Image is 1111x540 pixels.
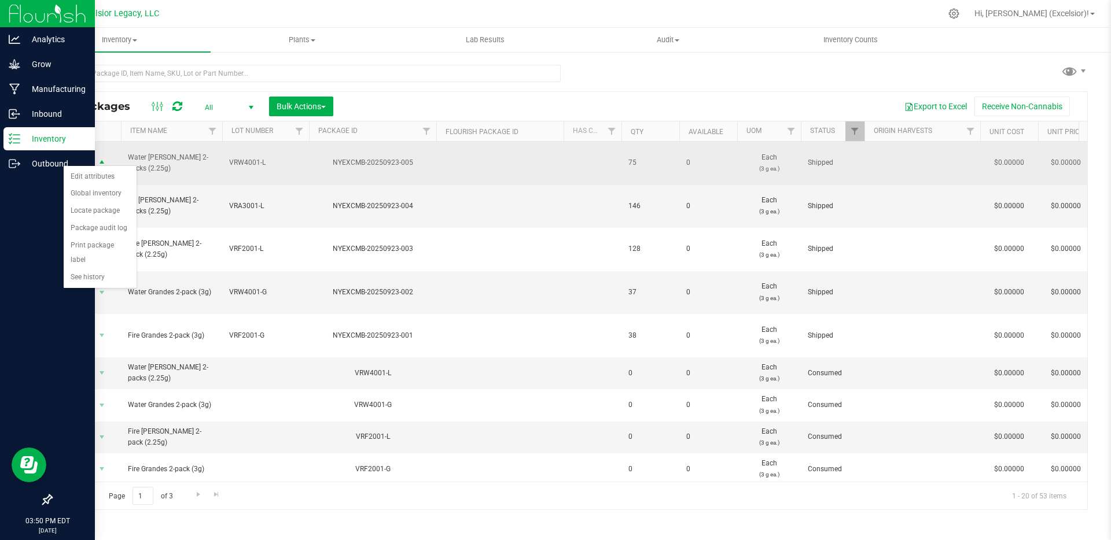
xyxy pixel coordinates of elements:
[64,202,137,220] li: Locate package
[782,121,801,141] a: Filter
[744,394,794,416] span: Each
[231,127,273,135] a: Lot Number
[980,142,1038,185] td: $0.00000
[808,330,858,341] span: Shipped
[808,157,858,168] span: Shipped
[28,35,211,45] span: Inventory
[128,400,215,410] span: Water Grandes 2-pack (3g)
[744,373,794,384] p: (3 g ea.)
[95,365,109,381] span: select
[947,8,961,19] div: Manage settings
[318,127,358,135] a: Package ID
[51,65,561,82] input: Search Package ID, Item Name, SKU, Lot or Part Number...
[631,128,643,136] a: Qty
[64,185,137,202] li: Global inventory
[95,284,109,301] span: select
[229,243,302,254] span: VRF2001-L
[64,237,137,269] li: Print package label
[980,185,1038,228] td: $0.00000
[290,121,309,141] a: Filter
[808,400,858,410] span: Consumed
[686,431,730,442] span: 0
[1045,198,1087,214] span: $0.00000
[450,35,520,45] span: Lab Results
[602,121,621,141] a: Filter
[980,389,1038,421] td: $0.00000
[980,453,1038,485] td: $0.00000
[980,228,1038,271] td: $0.00000
[808,431,858,442] span: Consumed
[393,28,576,52] a: Lab Results
[307,201,438,212] div: NYEXCMB-20250923-004
[628,431,672,442] span: 0
[128,426,215,448] span: Fire [PERSON_NAME] 2-pack (2.25g)
[211,35,393,45] span: Plants
[746,127,761,135] a: UOM
[307,400,438,410] div: VRW4001-G
[686,287,730,298] span: 0
[9,158,20,169] inline-svg: Outbound
[20,107,90,121] p: Inbound
[744,426,794,448] span: Each
[980,271,1038,315] td: $0.00000
[20,157,90,171] p: Outbound
[874,127,932,135] a: Origin Harvests
[128,464,215,475] span: Fire Grandes 2-pack (3g)
[128,287,215,298] span: Water Grandes 2-pack (3g)
[95,397,109,413] span: select
[744,152,794,174] span: Each
[974,9,1089,18] span: Hi, [PERSON_NAME] (Excelsior)!
[307,287,438,298] div: NYEXCMB-20250923-002
[9,34,20,45] inline-svg: Analytics
[980,314,1038,357] td: $0.00000
[744,206,794,217] p: (3 g ea.)
[128,362,215,384] span: Water [PERSON_NAME] 2-packs (2.25g)
[744,324,794,346] span: Each
[989,128,1024,136] a: Unit Cost
[628,330,672,341] span: 38
[269,97,333,116] button: Bulk Actions
[307,243,438,254] div: NYEXCMB-20250923-003
[1045,154,1087,171] span: $0.00000
[744,293,794,304] p: (3 g ea.)
[564,121,621,142] th: Has COA
[980,421,1038,453] td: $0.00000
[744,362,794,384] span: Each
[229,287,302,298] span: VRW4001-G
[203,121,222,141] a: Filter
[1045,365,1087,382] span: $0.00000
[229,201,302,212] span: VRA3001-L
[211,28,393,52] a: Plants
[744,437,794,448] p: (3 g ea.)
[307,464,438,475] div: VRF2001-G
[95,461,109,477] span: select
[229,157,302,168] span: VRW4001-L
[60,100,142,113] span: All Packages
[808,243,858,254] span: Shipped
[744,163,794,174] p: (3 g ea.)
[20,132,90,146] p: Inventory
[744,281,794,303] span: Each
[628,201,672,212] span: 146
[128,330,215,341] span: Fire Grandes 2-pack (3g)
[744,335,794,346] p: (3 g ea.)
[744,469,794,480] p: (3 g ea.)
[130,127,167,135] a: Item Name
[307,157,438,168] div: NYEXCMB-20250923-005
[64,269,137,286] li: See history
[759,28,942,52] a: Inventory Counts
[686,464,730,475] span: 0
[5,516,90,526] p: 03:50 PM EDT
[628,368,672,379] span: 0
[686,368,730,379] span: 0
[208,487,225,502] a: Go to the last page
[744,249,794,260] p: (3 g ea.)
[12,447,46,482] iframe: Resource center
[417,121,436,141] a: Filter
[744,195,794,217] span: Each
[128,195,215,217] span: Air [PERSON_NAME] 2-packs (2.25g)
[744,405,794,416] p: (3 g ea.)
[628,243,672,254] span: 128
[64,168,137,186] li: Edit attributes
[20,57,90,71] p: Grow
